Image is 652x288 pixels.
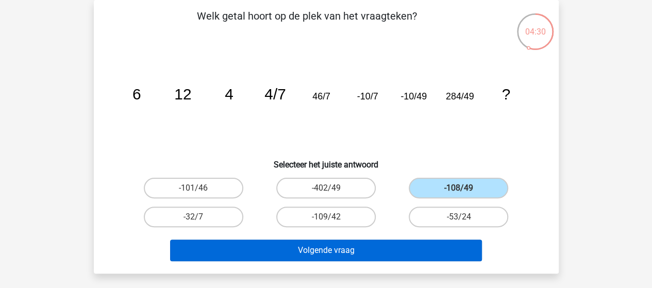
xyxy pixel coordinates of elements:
tspan: -10/7 [357,91,378,101]
tspan: ? [501,86,510,103]
button: Volgende vraag [170,240,482,261]
p: Welk getal hoort op de plek van het vraagteken? [110,8,504,39]
tspan: 46/7 [312,91,330,101]
label: -108/49 [409,178,508,198]
label: -32/7 [144,207,243,227]
tspan: 12 [174,86,191,103]
div: 04:30 [516,12,555,38]
tspan: 6 [132,86,141,103]
tspan: 284/49 [445,91,474,101]
label: -53/24 [409,207,508,227]
label: -101/46 [144,178,243,198]
tspan: 4/7 [264,86,286,103]
label: -402/49 [276,178,376,198]
tspan: 4 [225,86,233,103]
tspan: -10/49 [400,91,427,101]
label: -109/42 [276,207,376,227]
h6: Selecteer het juiste antwoord [110,151,542,170]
